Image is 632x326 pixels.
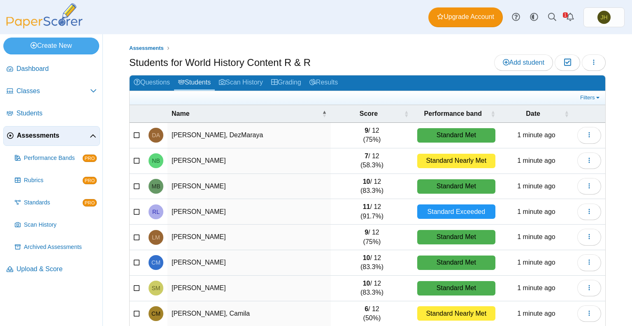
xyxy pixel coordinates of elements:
span: Camila Medrano Meza [151,311,160,317]
span: Dashboard [16,64,97,73]
td: [PERSON_NAME] [167,225,331,250]
span: Performance band [417,109,489,118]
time: Oct 10, 2025 at 8:08 AM [517,208,555,215]
span: PRO [83,199,97,206]
span: Assessments [17,131,90,140]
td: [PERSON_NAME] [167,250,331,276]
span: Lilliana Maldonado [152,235,160,240]
a: Rubrics PRO [12,171,100,190]
a: Students [174,75,215,91]
div: Standard Met [417,230,496,244]
b: 9 [365,229,368,236]
a: Standards PRO [12,193,100,213]
span: Jeffrey Harrington [597,11,611,24]
td: [PERSON_NAME] [167,276,331,301]
td: [PERSON_NAME] [167,174,331,199]
b: 6 [365,305,368,312]
span: Add student [503,59,544,66]
b: 10 [363,254,370,261]
a: Dashboard [3,59,100,79]
span: PRO [83,177,97,184]
span: DezMaraya Abalos [152,132,160,138]
b: 10 [363,280,370,287]
div: Standard Met [417,179,496,194]
a: Scan History [215,75,267,91]
div: Standard Met [417,128,496,143]
span: Performance Bands [24,154,83,162]
span: Upload & Score [16,265,97,274]
div: Standard Nearly Met [417,306,496,321]
a: Create New [3,38,99,54]
span: Makinley Bussell [152,183,160,189]
a: Jeffrey Harrington [583,7,625,27]
span: Score : Activate to sort [404,110,409,118]
td: / 12 (83.3%) [331,250,413,276]
span: PRO [83,155,97,162]
td: / 12 (58.3%) [331,148,413,174]
time: Oct 10, 2025 at 8:08 AM [517,131,555,138]
td: / 12 (83.3%) [331,276,413,301]
span: Samantha McClusky [152,285,160,291]
a: Performance Bands PRO [12,148,100,168]
td: / 12 (75%) [331,225,413,250]
a: Students [3,104,100,124]
div: Standard Met [417,281,496,296]
a: Alerts [561,8,579,26]
h1: Students for World History Content R & R [129,56,311,70]
time: Oct 10, 2025 at 8:08 AM [517,233,555,240]
a: Upload & Score [3,260,100,279]
td: [PERSON_NAME] [167,199,331,225]
div: Standard Exceeded [417,204,496,219]
a: Assessments [127,43,166,54]
td: / 12 (83.3%) [331,174,413,199]
span: Classes [16,87,90,96]
div: Standard Nearly Met [417,154,496,168]
a: Grading [267,75,305,91]
b: 9 [365,127,368,134]
span: Ronaldo Lor [152,209,160,215]
a: PaperScorer [3,23,86,30]
span: Name : Activate to invert sorting [322,110,327,118]
span: Students [16,109,97,118]
span: Archived Assessments [24,243,97,251]
img: PaperScorer [3,3,86,28]
time: Oct 10, 2025 at 8:08 AM [517,310,555,317]
a: Results [305,75,342,91]
time: Oct 10, 2025 at 8:08 AM [517,157,555,164]
span: Cameron Martinez [151,260,160,265]
b: 11 [363,203,370,210]
a: Classes [3,82,100,101]
span: Standards [24,199,83,207]
span: Date : Activate to sort [564,110,569,118]
a: Scan History [12,215,100,235]
span: Date [504,109,562,118]
span: Nicholas Banaga [152,158,160,164]
a: Add student [494,54,553,71]
span: Scan History [24,221,97,229]
span: Rubrics [24,176,83,185]
b: 10 [363,178,370,185]
time: Oct 10, 2025 at 8:08 AM [517,183,555,190]
time: Oct 10, 2025 at 8:08 AM [517,259,555,266]
time: Oct 10, 2025 at 8:08 AM [517,284,555,291]
span: Jeffrey Harrington [600,14,607,20]
a: Upgrade Account [428,7,503,27]
div: Standard Met [417,256,496,270]
a: Filters [578,94,603,102]
span: Score [335,109,402,118]
td: / 12 (91.7%) [331,199,413,225]
td: [PERSON_NAME], DezMaraya [167,123,331,148]
a: Archived Assessments [12,237,100,257]
a: Questions [130,75,174,91]
span: Assessments [129,45,164,51]
a: Assessments [3,126,100,146]
span: Upgrade Account [437,12,494,21]
b: 7 [365,152,368,159]
td: / 12 (75%) [331,123,413,148]
span: Performance band : Activate to sort [490,110,495,118]
span: Name [172,109,320,118]
td: [PERSON_NAME] [167,148,331,174]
